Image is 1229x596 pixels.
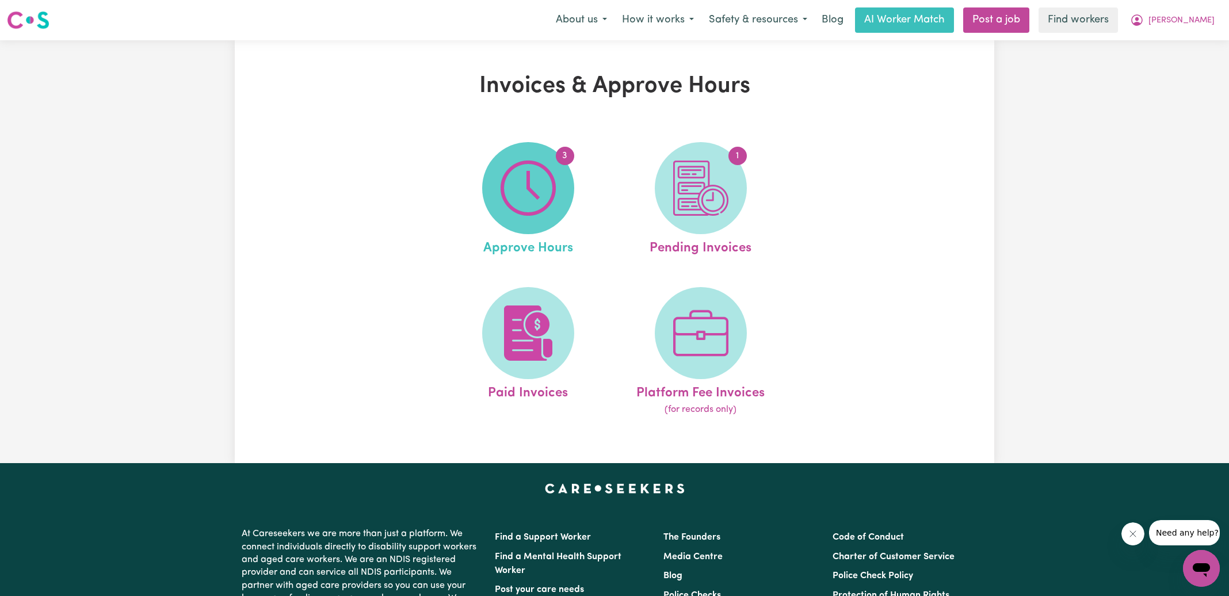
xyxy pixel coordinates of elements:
[495,552,621,575] a: Find a Mental Health Support Worker
[618,287,784,417] a: Platform Fee Invoices(for records only)
[488,379,568,403] span: Paid Invoices
[483,234,573,258] span: Approve Hours
[445,142,611,258] a: Approve Hours
[663,552,723,561] a: Media Centre
[7,7,49,33] a: Careseekers logo
[663,571,682,580] a: Blog
[1039,7,1118,33] a: Find workers
[545,484,685,493] a: Careseekers home page
[815,7,850,33] a: Blog
[833,533,904,542] a: Code of Conduct
[833,552,955,561] a: Charter of Customer Service
[445,287,611,417] a: Paid Invoices
[368,72,861,100] h1: Invoices & Approve Hours
[7,10,49,30] img: Careseekers logo
[1183,550,1220,587] iframe: Button to launch messaging window
[556,147,574,165] span: 3
[833,571,913,580] a: Police Check Policy
[495,533,591,542] a: Find a Support Worker
[1121,522,1144,545] iframe: Close message
[1148,14,1215,27] span: [PERSON_NAME]
[1123,8,1222,32] button: My Account
[963,7,1029,33] a: Post a job
[665,403,736,417] span: (for records only)
[614,8,701,32] button: How it works
[1149,520,1220,545] iframe: Message from company
[548,8,614,32] button: About us
[728,147,747,165] span: 1
[618,142,784,258] a: Pending Invoices
[855,7,954,33] a: AI Worker Match
[701,8,815,32] button: Safety & resources
[663,533,720,542] a: The Founders
[636,379,765,403] span: Platform Fee Invoices
[650,234,751,258] span: Pending Invoices
[495,585,584,594] a: Post your care needs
